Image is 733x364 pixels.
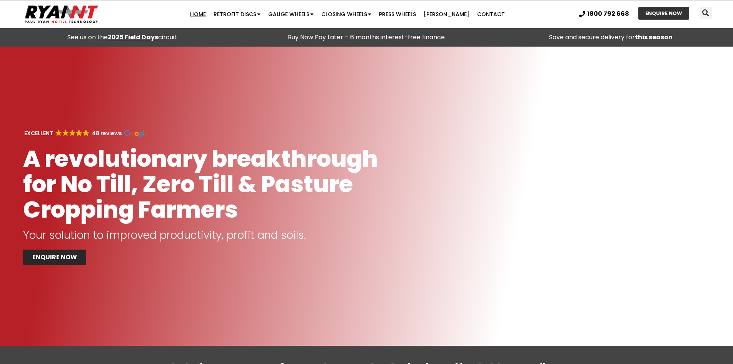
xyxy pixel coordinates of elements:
strong: EXCELLENT [24,129,53,137]
a: EXCELLENT GoogleGoogleGoogleGoogleGoogle 48 reviews Google [23,129,148,137]
a: ENQUIRE NOW [638,7,689,20]
a: 2025 Field Days [108,33,158,42]
span: ENQUIRE NOW [645,11,682,16]
a: Closing Wheels [317,7,375,22]
strong: this season [635,33,673,42]
p: Buy Now Pay Later – 6 months interest-free finance [248,32,485,43]
img: Google [62,129,69,136]
nav: Menu [142,7,553,22]
a: Gauge Wheels [264,7,317,22]
div: Search [700,7,712,19]
h1: A revolutionary breakthrough for No Till, Zero Till & Pasture Cropping Farmers [23,146,401,222]
a: 1800 792 668 [579,11,629,17]
a: [PERSON_NAME] [420,7,473,22]
img: Google [55,129,62,136]
a: Contact [473,7,509,22]
img: Google [124,130,148,138]
strong: 48 reviews [92,129,122,137]
a: Press Wheels [375,7,420,22]
a: Retrofit Discs [210,7,264,22]
span: 1800 792 668 [587,11,629,17]
img: Google [69,129,76,136]
div: See us on the circuit [4,32,240,43]
span: ENQUIRE NOW [32,254,77,260]
a: ENQUIRE NOW [23,250,86,265]
a: Home [186,7,210,22]
img: Ryan NT logo [23,2,100,26]
img: Google [76,129,82,136]
p: Save and secure delivery for [493,32,729,43]
span: Your solution to improved productivity, profit and soils. [23,228,306,243]
img: Google [83,129,89,136]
